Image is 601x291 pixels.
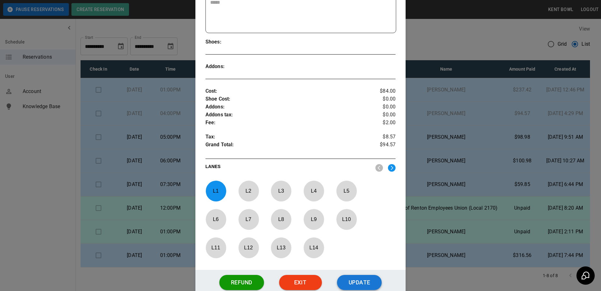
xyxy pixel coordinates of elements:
p: L 12 [238,240,259,255]
p: L 4 [303,183,324,198]
p: L 1 [205,183,226,198]
p: Addons tax : [205,111,364,119]
p: L 14 [303,240,324,255]
p: L 10 [336,212,357,227]
img: nav_left.svg [375,164,383,172]
p: Fee : [205,119,364,127]
p: L 8 [271,212,291,227]
p: L 13 [271,240,291,255]
p: Cost : [205,87,364,95]
p: L 2 [238,183,259,198]
p: LANES [205,163,371,172]
p: Shoes : [205,38,253,46]
p: Shoe Cost : [205,95,364,103]
p: L 5 [336,183,357,198]
p: Addons : [205,63,253,71]
p: L 9 [303,212,324,227]
p: L 3 [271,183,291,198]
p: $94.57 [364,141,396,150]
button: Refund [219,275,264,290]
p: Tax : [205,133,364,141]
p: L 7 [238,212,259,227]
img: right.svg [388,164,396,172]
p: $84.00 [364,87,396,95]
p: $0.00 [364,95,396,103]
p: $2.00 [364,119,396,127]
p: $0.00 [364,111,396,119]
p: L 11 [205,240,226,255]
p: $0.00 [364,103,396,111]
p: $8.57 [364,133,396,141]
p: Grand Total : [205,141,364,150]
button: Update [337,275,382,290]
p: Addons : [205,103,364,111]
p: L 6 [205,212,226,227]
button: Exit [279,275,322,290]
